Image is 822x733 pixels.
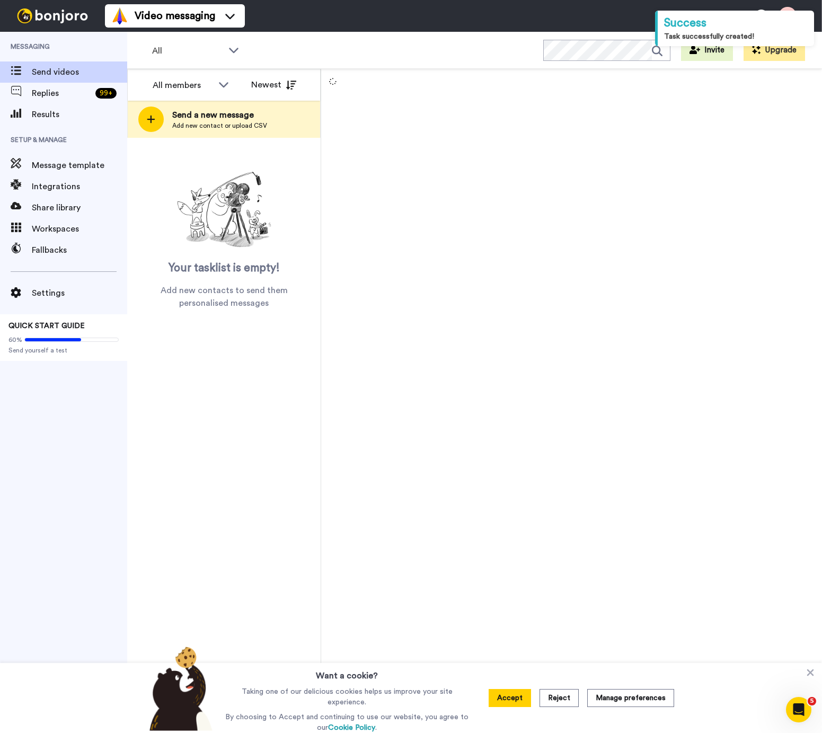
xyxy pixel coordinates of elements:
[32,287,127,299] span: Settings
[169,260,280,276] span: Your tasklist is empty!
[744,40,805,61] button: Upgrade
[32,180,127,193] span: Integrations
[8,335,22,344] span: 60%
[32,66,127,78] span: Send videos
[171,167,277,252] img: ready-set-action.png
[135,8,215,23] span: Video messaging
[95,88,117,99] div: 99 +
[587,689,674,707] button: Manage preferences
[140,646,218,731] img: bear-with-cookie.png
[540,689,579,707] button: Reject
[32,201,127,214] span: Share library
[223,712,471,733] p: By choosing to Accept and continuing to use our website, you agree to our .
[223,686,471,708] p: Taking one of our delicious cookies helps us improve your site experience.
[172,121,267,130] span: Add new contact or upload CSV
[664,31,808,42] div: Task successfully created!
[172,109,267,121] span: Send a new message
[32,108,127,121] span: Results
[32,244,127,257] span: Fallbacks
[32,87,91,100] span: Replies
[8,346,119,355] span: Send yourself a test
[32,159,127,172] span: Message template
[32,223,127,235] span: Workspaces
[489,689,531,707] button: Accept
[786,697,811,722] iframe: Intercom live chat
[328,724,375,731] a: Cookie Policy
[681,40,733,61] button: Invite
[664,15,808,31] div: Success
[243,74,304,95] button: Newest
[316,663,378,682] h3: Want a cookie?
[143,284,305,310] span: Add new contacts to send them personalised messages
[111,7,128,24] img: vm-color.svg
[808,697,816,705] span: 5
[152,45,223,57] span: All
[8,322,85,330] span: QUICK START GUIDE
[13,8,92,23] img: bj-logo-header-white.svg
[153,79,213,92] div: All members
